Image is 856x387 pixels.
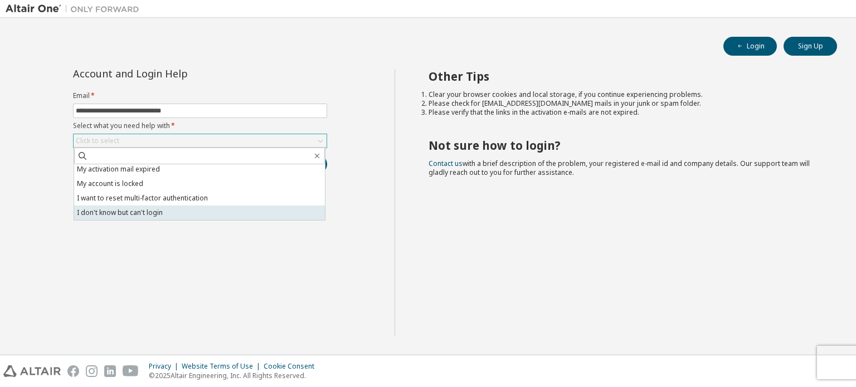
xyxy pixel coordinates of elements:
h2: Other Tips [429,69,818,84]
img: altair_logo.svg [3,365,61,377]
li: Please verify that the links in the activation e-mails are not expired. [429,108,818,117]
p: © 2025 Altair Engineering, Inc. All Rights Reserved. [149,371,321,380]
li: Clear your browser cookies and local storage, if you continue experiencing problems. [429,90,818,99]
div: Account and Login Help [73,69,276,78]
img: facebook.svg [67,365,79,377]
div: Website Terms of Use [182,362,264,371]
button: Sign Up [784,37,837,56]
div: Privacy [149,362,182,371]
img: instagram.svg [86,365,98,377]
img: Altair One [6,3,145,14]
label: Email [73,91,327,100]
a: Contact us [429,159,463,168]
li: Please check for [EMAIL_ADDRESS][DOMAIN_NAME] mails in your junk or spam folder. [429,99,818,108]
label: Select what you need help with [73,121,327,130]
div: Cookie Consent [264,362,321,371]
img: youtube.svg [123,365,139,377]
div: Click to select [76,136,119,145]
span: with a brief description of the problem, your registered e-mail id and company details. Our suppo... [429,159,810,177]
div: Click to select [74,134,327,148]
img: linkedin.svg [104,365,116,377]
button: Login [723,37,777,56]
h2: Not sure how to login? [429,138,818,153]
li: My activation mail expired [74,162,325,177]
